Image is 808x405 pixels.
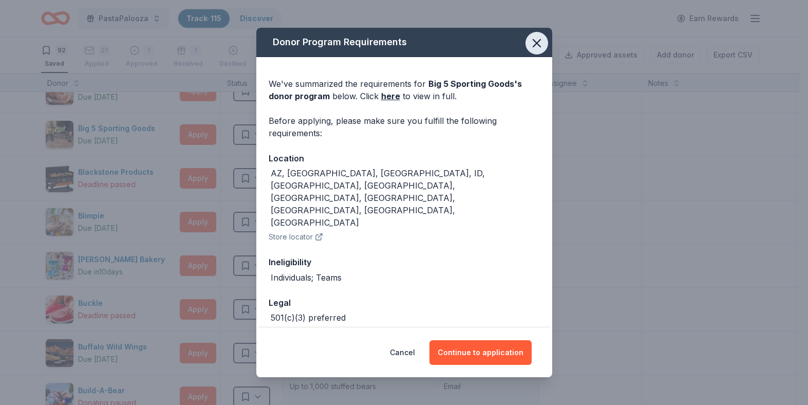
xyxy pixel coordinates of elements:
[271,271,342,284] div: Individuals; Teams
[381,90,400,102] a: here
[269,152,540,165] div: Location
[271,311,346,324] div: 501(c)(3) preferred
[269,296,540,309] div: Legal
[390,340,415,365] button: Cancel
[269,78,540,102] div: We've summarized the requirements for below. Click to view in full.
[269,255,540,269] div: Ineligibility
[269,231,323,243] button: Store locator
[269,115,540,139] div: Before applying, please make sure you fulfill the following requirements:
[429,340,532,365] button: Continue to application
[271,167,540,229] div: AZ, [GEOGRAPHIC_DATA], [GEOGRAPHIC_DATA], ID, [GEOGRAPHIC_DATA], [GEOGRAPHIC_DATA], [GEOGRAPHIC_D...
[256,28,552,57] div: Donor Program Requirements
